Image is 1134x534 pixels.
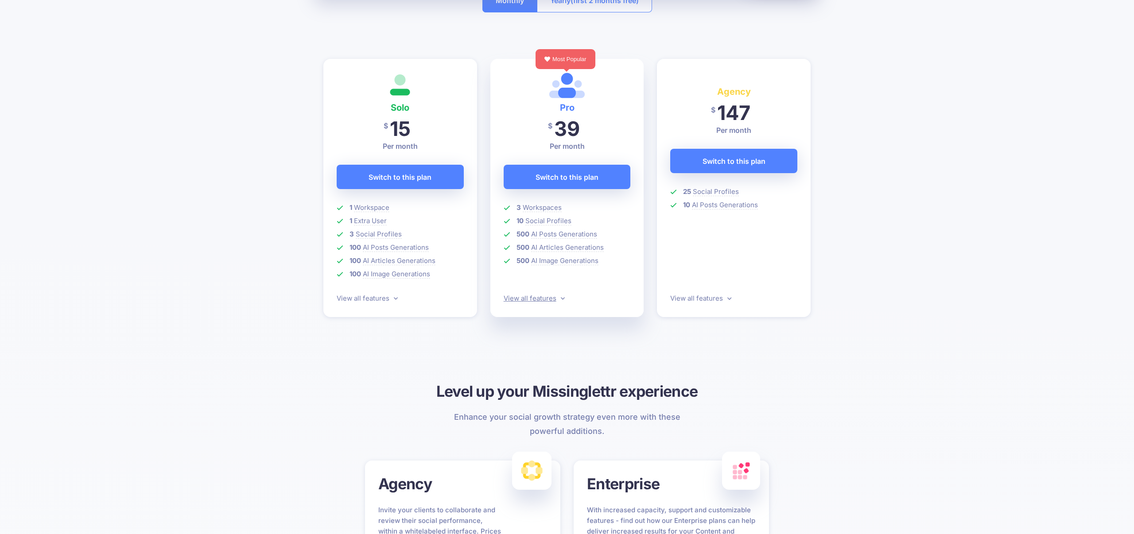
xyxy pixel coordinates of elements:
[711,100,715,120] span: $
[350,217,352,225] b: 1
[354,203,389,212] span: Workspace
[356,230,402,239] span: Social Profiles
[350,243,361,252] b: 100
[517,203,521,212] b: 3
[517,230,529,238] b: 500
[683,187,691,196] b: 25
[717,101,750,125] span: 147
[531,256,598,265] span: AI Image Generations
[693,187,739,196] span: Social Profiles
[350,256,361,265] b: 100
[378,474,547,494] h3: Agency
[504,294,565,302] a: View all features
[350,230,354,238] b: 3
[337,294,398,302] a: View all features
[350,203,352,212] b: 1
[504,165,631,189] a: Switch to this plan
[670,294,731,302] a: View all features
[670,85,797,99] h4: Agency
[587,474,756,494] h3: Enterprise
[504,101,631,115] h4: Pro
[337,141,464,151] p: Per month
[525,217,571,225] span: Social Profiles
[554,116,580,141] span: 39
[504,141,631,151] p: Per month
[531,243,604,252] span: AI Articles Generations
[683,201,690,209] b: 10
[354,217,387,225] span: Extra User
[337,101,464,115] h4: Solo
[363,256,435,265] span: AI Articles Generations
[363,270,430,279] span: AI Image Generations
[692,201,758,209] span: AI Posts Generations
[536,49,595,69] div: Most Popular
[350,270,361,278] b: 100
[517,217,524,225] b: 10
[523,203,562,212] span: Workspaces
[390,116,411,141] span: 15
[323,381,811,401] h3: Level up your Missinglettr experience
[670,125,797,135] p: Per month
[531,230,597,239] span: AI Posts Generations
[670,149,797,173] a: Switch to this plan
[384,116,388,136] span: $
[363,243,429,252] span: AI Posts Generations
[517,256,529,265] b: 500
[703,154,765,168] span: Switch to this plan
[548,116,552,136] span: $
[369,170,431,184] span: Switch to this plan
[337,165,464,189] a: Switch to this plan
[449,410,686,438] p: Enhance your social growth strategy even more with these powerful additions.
[536,170,598,184] span: Switch to this plan
[517,243,529,252] b: 500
